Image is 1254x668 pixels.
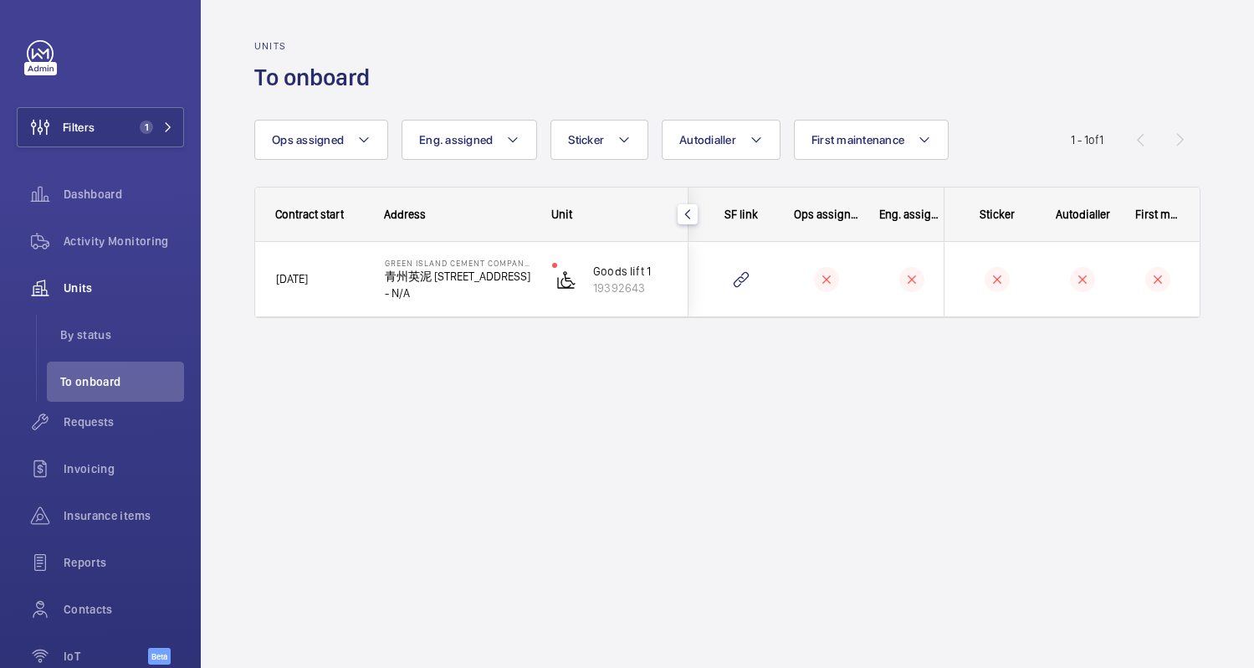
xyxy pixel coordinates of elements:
[402,120,537,160] button: Eng. assigned
[550,120,648,160] button: Sticker
[551,208,668,221] div: Unit
[60,326,184,343] span: By status
[254,120,388,160] button: Ops assigned
[679,133,736,146] span: Autodialler
[276,272,308,285] span: [DATE]
[64,507,184,524] span: Insurance items
[593,263,668,280] p: Goods lift 1
[419,133,493,146] span: Eng. assigned
[254,40,380,52] h2: Units
[272,133,344,146] span: Ops assigned
[385,285,530,301] p: - N/A
[64,601,184,618] span: Contacts
[568,133,604,146] span: Sticker
[64,186,184,203] span: Dashboard
[1056,208,1110,221] span: Autodialler
[63,119,95,136] span: Filters
[64,554,184,571] span: Reports
[64,414,184,430] span: Requests
[254,62,380,93] h1: To onboard
[64,648,148,665] span: IoT
[140,121,153,134] span: 1
[980,208,1015,221] span: Sticker
[794,120,949,160] button: First maintenance
[1088,133,1099,146] span: of
[64,233,184,249] span: Activity Monitoring
[148,648,171,665] span: Beta
[556,270,576,290] img: platform_lift.svg
[1135,208,1180,221] span: First maintenance
[879,208,944,221] span: Eng. assigned
[384,208,426,221] span: Address
[724,208,758,221] span: SF link
[593,280,668,296] p: 19392643
[60,373,184,390] span: To onboard
[794,208,859,221] span: Ops assigned
[1071,134,1103,146] span: 1 - 1 1
[64,460,184,477] span: Invoicing
[385,258,530,268] p: Green Island Cement Company Limited
[17,107,184,147] button: Filters1
[385,268,530,285] p: 青州英泥 [STREET_ADDRESS]
[275,208,344,221] span: Contract start
[811,133,904,146] span: First maintenance
[662,120,781,160] button: Autodialler
[64,280,184,296] span: Units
